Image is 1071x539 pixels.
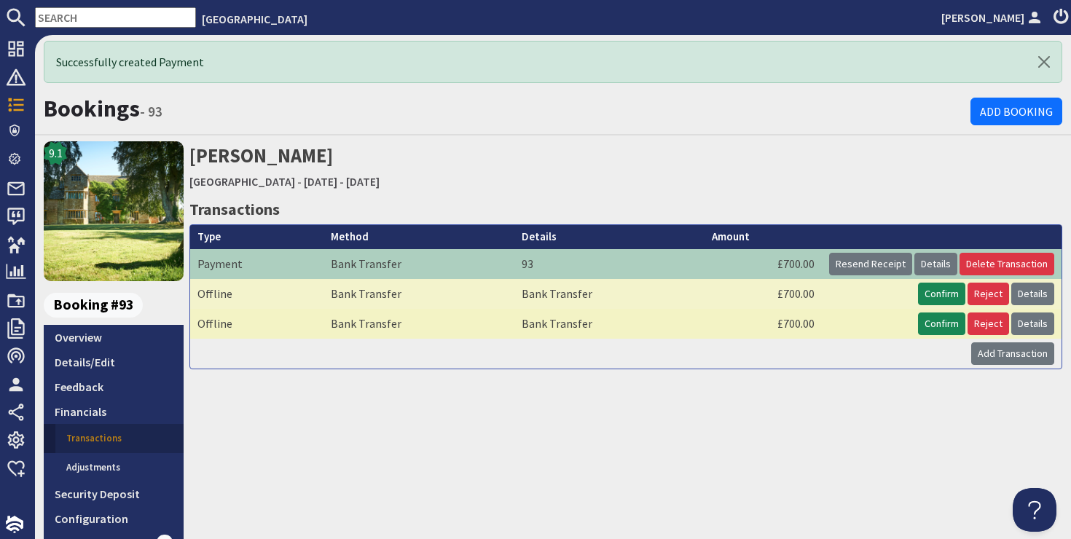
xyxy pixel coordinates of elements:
[44,141,184,281] img: Primrose Manor's icon
[323,309,514,339] td: Bank Transfer
[960,253,1054,275] a: Delete Transaction
[323,279,514,309] td: Bank Transfer
[44,325,184,350] a: Overview
[6,516,23,533] img: staytech_i_w-64f4e8e9ee0a9c174fd5317b4b171b261742d2d393467e5bdba4413f4f884c10.svg
[190,249,323,279] td: Payment
[140,103,162,120] small: - 93
[514,249,705,279] td: 93
[918,283,965,305] a: Confirm
[55,453,184,482] a: Adjustments
[914,253,957,275] a: Details
[705,249,822,279] td: £700.00
[190,279,1062,309] tr: ed931191-f820-4e20-b93f-db688039f496
[44,94,140,123] a: Bookings
[190,249,1062,279] tr: 76c8e5d8-b8fe-4d22-b6f4-1a3624ff1f07
[189,141,1062,193] h2: [PERSON_NAME]
[190,309,1062,339] tr: 67297078-7ffc-4af4-8679-a7e2fc45ae03
[829,253,912,275] button: Resend Receipt
[968,283,1009,305] button: Reject
[35,7,196,28] input: SEARCH
[55,424,184,453] a: Transactions
[304,174,380,189] a: [DATE] - [DATE]
[190,225,323,249] th: Type
[44,350,184,374] a: Details/Edit
[44,481,184,506] a: Security Deposit
[970,98,1062,125] a: Add Booking
[514,279,705,309] td: Bank Transfer
[49,144,63,162] span: 9.1
[189,174,295,189] a: [GEOGRAPHIC_DATA]
[323,225,514,249] th: Method
[44,293,178,318] a: Booking #93
[44,399,184,424] a: Financials
[190,279,323,309] td: Offline
[190,309,323,339] td: Offline
[189,197,1062,221] h3: Transactions
[968,312,1009,335] button: Reject
[705,225,822,249] th: Amount
[1011,283,1054,305] a: Details
[1013,488,1056,532] iframe: Toggle Customer Support
[44,506,184,531] a: Configuration
[1011,312,1054,335] a: Details
[514,225,705,249] th: Details
[44,293,143,318] span: Booking #93
[297,174,302,189] span: -
[44,41,1062,83] div: Successfully created Payment
[514,309,705,339] td: Bank Transfer
[202,12,307,26] a: [GEOGRAPHIC_DATA]
[918,312,965,335] a: Confirm
[44,141,184,281] a: Primrose Manor's icon9.1
[971,342,1054,365] a: Add Transaction
[44,374,184,399] a: Feedback
[705,279,822,309] td: £700.00
[705,309,822,339] td: £700.00
[941,9,1045,26] a: [PERSON_NAME]
[323,249,514,279] td: Bank Transfer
